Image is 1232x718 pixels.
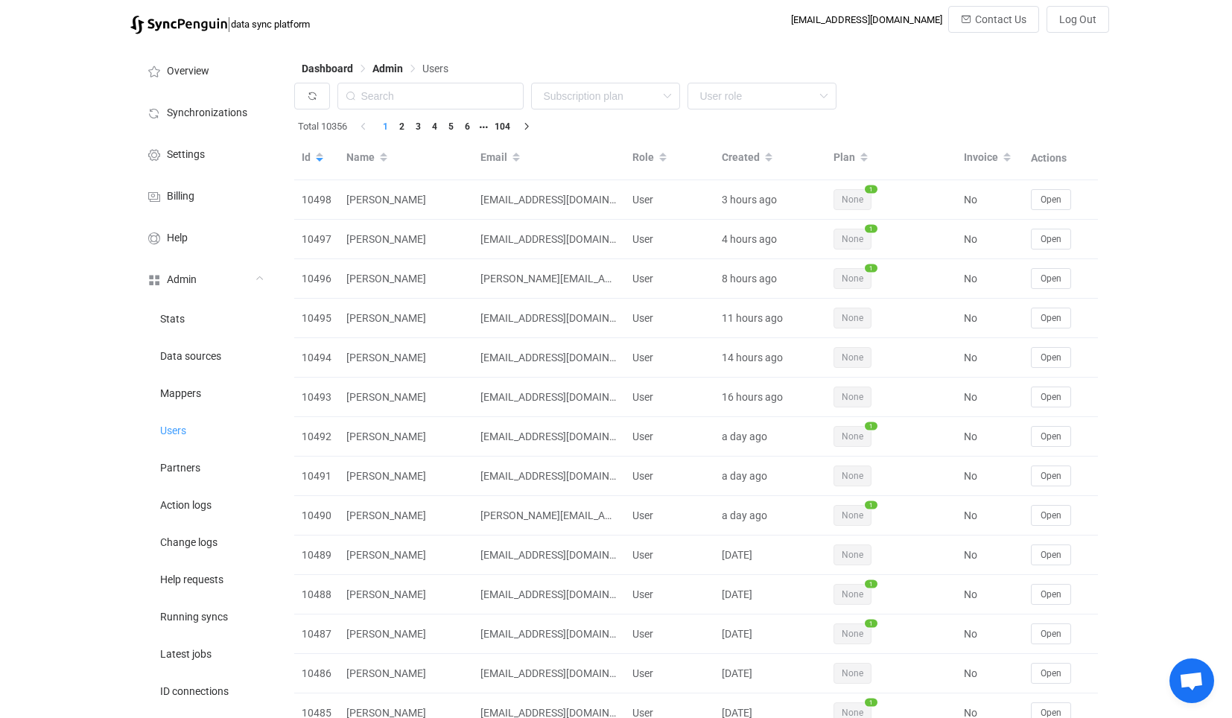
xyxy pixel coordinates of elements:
[130,133,279,174] a: Settings
[302,63,448,74] div: Breadcrumb
[865,501,877,509] span: 1
[865,185,877,194] span: 1
[956,468,1023,485] div: No
[294,665,339,682] div: 10486
[714,145,826,171] div: Created
[294,191,339,209] div: 10498
[1031,584,1071,605] button: Open
[231,19,310,30] span: data sync platform
[1059,13,1096,25] span: Log Out
[625,389,714,406] div: User
[339,270,473,287] div: [PERSON_NAME]
[1169,658,1214,703] div: Open chat
[948,6,1039,33] button: Contact Us
[956,586,1023,603] div: No
[1031,390,1071,402] a: Open
[160,574,223,586] span: Help requests
[1041,589,1061,600] span: Open
[130,411,279,448] a: Users
[1031,387,1071,407] button: Open
[714,468,826,485] div: a day ago
[956,665,1023,682] div: No
[1031,548,1071,560] a: Open
[1031,505,1071,526] button: Open
[956,231,1023,248] div: No
[625,231,714,248] div: User
[130,16,227,34] img: syncpenguin.svg
[473,349,625,366] div: [EMAIL_ADDRESS][DOMAIN_NAME]
[956,507,1023,524] div: No
[130,299,279,337] a: Stats
[714,389,826,406] div: 16 hours ago
[422,63,448,74] span: Users
[1031,189,1071,210] button: Open
[625,586,714,603] div: User
[625,468,714,485] div: User
[956,389,1023,406] div: No
[956,349,1023,366] div: No
[227,13,231,34] span: |
[625,349,714,366] div: User
[473,547,625,564] div: [EMAIL_ADDRESS][DOMAIN_NAME]
[833,308,871,328] span: None
[1041,629,1061,639] span: Open
[1023,150,1098,167] div: Actions
[625,310,714,327] div: User
[1041,708,1061,718] span: Open
[975,13,1026,25] span: Contact Us
[410,118,426,135] li: 3
[625,665,714,682] div: User
[473,586,625,603] div: [EMAIL_ADDRESS][DOMAIN_NAME]
[1041,313,1061,323] span: Open
[1041,431,1061,442] span: Open
[865,225,877,233] span: 1
[473,191,625,209] div: [EMAIL_ADDRESS][DOMAIN_NAME]
[473,468,625,485] div: [EMAIL_ADDRESS][DOMAIN_NAME]
[956,428,1023,445] div: No
[714,626,826,643] div: [DATE]
[1041,668,1061,679] span: Open
[826,145,956,171] div: Plan
[130,174,279,216] a: Billing
[531,83,680,109] input: Subscription plan
[956,547,1023,564] div: No
[426,118,442,135] li: 4
[833,426,871,447] span: None
[294,468,339,485] div: 10491
[294,270,339,287] div: 10496
[294,428,339,445] div: 10492
[714,349,826,366] div: 14 hours ago
[956,626,1023,643] div: No
[714,270,826,287] div: 8 hours ago
[473,310,625,327] div: [EMAIL_ADDRESS][DOMAIN_NAME]
[714,507,826,524] div: a day ago
[956,191,1023,209] div: No
[160,686,229,698] span: ID connections
[1031,509,1071,521] a: Open
[956,145,1023,171] div: Invoice
[160,388,201,400] span: Mappers
[294,586,339,603] div: 10488
[339,547,473,564] div: [PERSON_NAME]
[688,83,836,109] input: User role
[625,626,714,643] div: User
[865,580,877,588] span: 1
[1031,663,1071,684] button: Open
[833,466,871,486] span: None
[833,505,871,526] span: None
[339,310,473,327] div: [PERSON_NAME]
[1031,426,1071,447] button: Open
[714,586,826,603] div: [DATE]
[1031,272,1071,284] a: Open
[372,63,403,74] span: Admin
[1031,430,1071,442] a: Open
[1031,544,1071,565] button: Open
[160,500,212,512] span: Action logs
[625,191,714,209] div: User
[1031,623,1071,644] button: Open
[833,268,871,289] span: None
[833,584,871,605] span: None
[1047,6,1109,33] button: Log Out
[1041,273,1061,284] span: Open
[294,349,339,366] div: 10494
